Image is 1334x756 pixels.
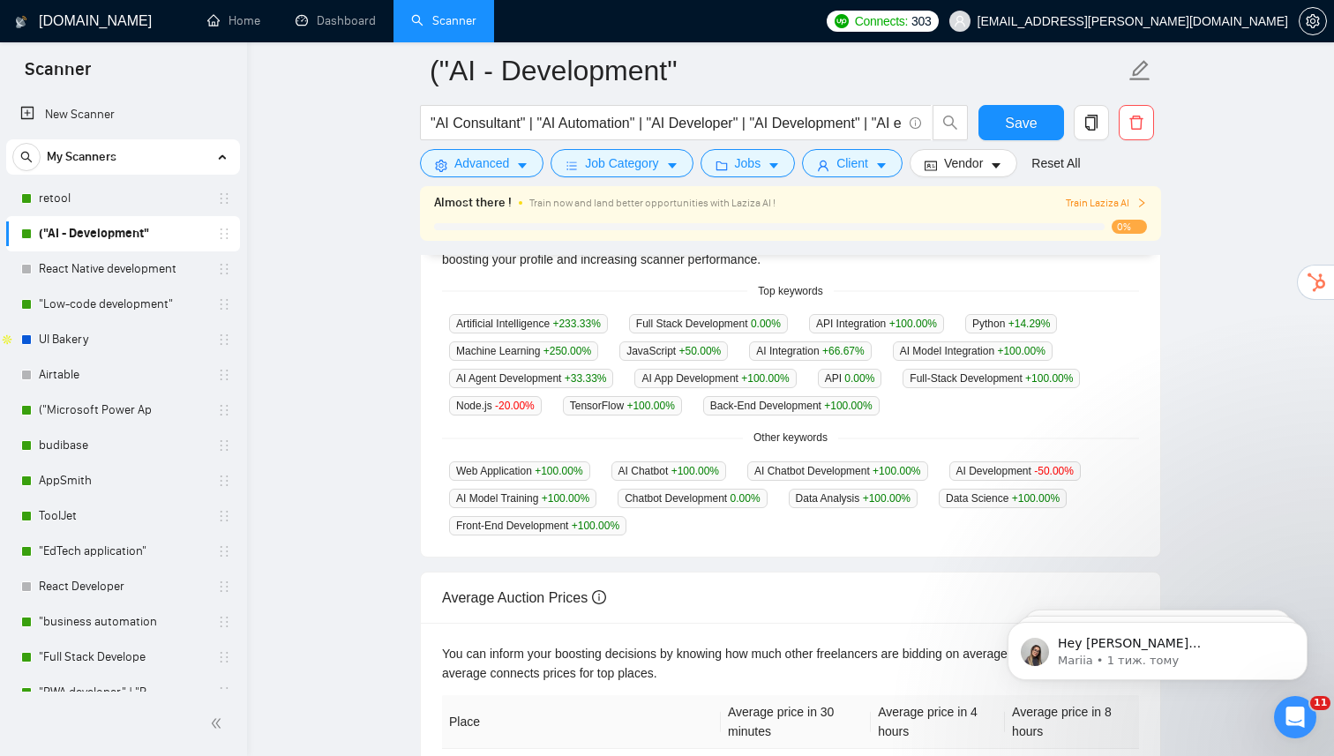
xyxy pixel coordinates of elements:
th: Average price in 4 hours [871,695,1005,749]
a: React Developer [39,569,206,604]
a: AppSmith [39,463,206,498]
span: holder [217,368,231,382]
a: "Low-code development" [39,287,206,322]
span: info-circle [910,117,921,129]
span: Chatbot Development [618,489,767,508]
span: +100.00 % [572,520,619,532]
a: retool [39,181,206,216]
span: +100.00 % [671,465,719,477]
span: AI Integration [749,341,871,361]
span: +100.00 % [824,400,872,412]
span: Client [836,153,868,173]
span: edit [1128,59,1151,82]
span: holder [217,509,231,523]
span: Node.js [449,396,542,415]
button: folderJobscaret-down [701,149,796,177]
span: AI Model Integration [893,341,1053,361]
iframe: Intercom live chat [1274,696,1316,738]
button: setting [1299,7,1327,35]
span: AI Agent Development [449,369,613,388]
span: +50.00 % [679,345,722,357]
span: holder [217,403,231,417]
span: +250.00 % [543,345,591,357]
span: idcard [925,159,937,172]
span: right [1136,198,1147,208]
button: idcardVendorcaret-down [910,149,1017,177]
span: caret-down [768,159,780,172]
input: Search Freelance Jobs... [431,112,902,134]
span: -50.00 % [1034,465,1074,477]
button: copy [1074,105,1109,140]
button: Save [978,105,1064,140]
a: ToolJet [39,498,206,534]
span: Job Category [585,153,658,173]
a: homeHome [207,13,260,28]
span: holder [217,544,231,558]
span: holder [217,685,231,700]
span: AI Chatbot Development [747,461,927,481]
span: Machine Learning [449,341,598,361]
span: double-left [210,715,228,732]
span: Data Science [939,489,1067,508]
a: "business automation [39,604,206,640]
div: You can inform your boosting decisions by knowing how much other freelancers are bidding on avera... [442,644,1139,683]
span: Data Analysis [789,489,918,508]
a: ("AI - Development" [39,216,206,251]
span: API [818,369,882,388]
button: barsJob Categorycaret-down [551,149,693,177]
a: ("Microsoft Power Ap [39,393,206,428]
span: JavaScript [619,341,728,361]
span: My Scanners [47,139,116,175]
span: 0.00 % [844,372,874,385]
img: upwork-logo.png [835,14,849,28]
div: Average Auction Prices [442,573,1139,623]
span: search [13,151,40,163]
span: Other keywords [743,430,838,446]
span: AI Model Training [449,489,596,508]
input: Scanner name... [430,49,1125,93]
span: Front-End Development [449,516,626,535]
button: search [933,105,968,140]
span: 11 [1310,696,1330,710]
span: setting [1300,14,1326,28]
span: caret-down [666,159,678,172]
span: holder [217,191,231,206]
span: +100.00 % [1012,492,1060,505]
span: +100.00 % [741,372,789,385]
span: holder [217,615,231,629]
span: Jobs [735,153,761,173]
li: New Scanner [6,97,240,132]
span: holder [217,297,231,311]
span: +100.00 % [863,492,911,505]
span: copy [1075,115,1108,131]
span: Full-Stack Development [903,369,1080,388]
span: Vendor [944,153,983,173]
span: delete [1120,115,1153,131]
span: +100.00 % [542,492,589,505]
th: Average price in 30 minutes [721,695,871,749]
span: holder [217,227,231,241]
span: Almost there ! [434,193,512,213]
span: search [933,115,967,131]
span: 303 [911,11,931,31]
span: Connects: [855,11,908,31]
span: AI App Development [634,369,796,388]
a: "Full Stack Develope [39,640,206,675]
span: user [954,15,966,27]
span: Advanced [454,153,509,173]
span: holder [217,474,231,488]
span: Scanner [11,56,105,94]
span: AI Chatbot [611,461,726,481]
th: Place [442,695,721,749]
a: setting [1299,14,1327,28]
span: +100.00 % [626,400,674,412]
iframe: Intercom notifications повідомлення [981,585,1334,708]
img: logo [15,8,27,36]
button: userClientcaret-down [802,149,903,177]
span: holder [217,262,231,276]
span: holder [217,650,231,664]
a: dashboardDashboard [296,13,376,28]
